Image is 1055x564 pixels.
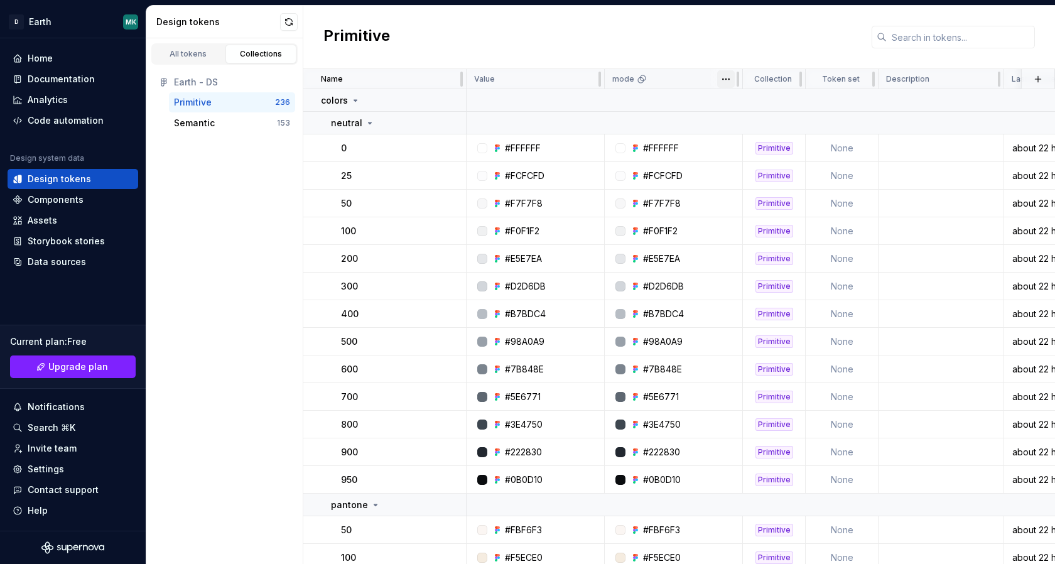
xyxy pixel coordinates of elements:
div: #D2D6DB [643,280,684,293]
p: neutral [331,117,362,129]
a: Components [8,190,138,210]
p: 900 [341,446,358,458]
div: #F5ECE0 [643,551,681,564]
div: #3E4750 [643,418,681,431]
svg: Supernova Logo [41,541,104,554]
button: Semantic153 [169,113,295,133]
div: D [9,14,24,30]
div: #FBF6F3 [643,524,680,536]
div: Contact support [28,484,99,496]
div: Primitive [755,474,793,486]
div: Search ⌘K [28,421,75,434]
td: None [806,245,879,273]
button: Notifications [8,397,138,417]
div: Settings [28,463,64,475]
div: Primitive [755,335,793,348]
div: Design system data [10,153,84,163]
td: None [806,300,879,328]
div: Documentation [28,73,95,85]
p: 400 [341,308,359,320]
div: #5E6771 [505,391,541,403]
button: Primitive236 [169,92,295,112]
a: Code automation [8,111,138,131]
p: 50 [341,524,352,536]
div: Collections [230,49,293,59]
div: Design tokens [156,16,280,28]
div: #0B0D10 [643,474,681,486]
p: 950 [341,474,357,486]
p: Description [886,74,929,84]
p: 600 [341,363,358,376]
div: Primitive [755,524,793,536]
p: 25 [341,170,352,182]
button: DEarthMK [3,8,143,35]
div: Earth - DS [174,76,290,89]
p: 800 [341,418,358,431]
a: Invite team [8,438,138,458]
div: 236 [275,97,290,107]
div: Data sources [28,256,86,268]
div: #E5E7EA [643,252,680,265]
a: Assets [8,210,138,230]
div: Code automation [28,114,104,127]
p: Value [474,74,495,84]
div: Assets [28,214,57,227]
div: #B7BDC4 [505,308,546,320]
a: Settings [8,459,138,479]
div: #222830 [643,446,680,458]
div: #B7BDC4 [643,308,684,320]
p: Name [321,74,343,84]
div: #F0F1F2 [643,225,678,237]
div: Primitive [755,446,793,458]
td: None [806,134,879,162]
div: Primitive [755,252,793,265]
div: #98A0A9 [643,335,683,348]
p: 0 [341,142,347,155]
div: #0B0D10 [505,474,543,486]
p: 700 [341,391,358,403]
div: #FCFCFD [643,170,683,182]
p: Collection [754,74,792,84]
h2: Primitive [323,26,390,48]
div: #F0F1F2 [505,225,539,237]
div: Help [28,504,48,517]
div: #FCFCFD [505,170,544,182]
td: None [806,217,879,245]
p: pantone [331,499,368,511]
p: 500 [341,335,357,348]
div: #F5ECE0 [505,551,543,564]
div: #7B848E [643,363,682,376]
div: Semantic [174,117,215,129]
button: Contact support [8,480,138,500]
td: None [806,355,879,383]
a: Analytics [8,90,138,110]
a: Design tokens [8,169,138,189]
div: #FBF6F3 [505,524,542,536]
div: #7B848E [505,363,544,376]
div: #E5E7EA [505,252,542,265]
div: All tokens [157,49,220,59]
div: Primitive [755,551,793,564]
div: Storybook stories [28,235,105,247]
span: Upgrade plan [48,361,108,373]
td: None [806,411,879,438]
td: None [806,328,879,355]
td: None [806,162,879,190]
div: Primitive [755,142,793,155]
p: colors [321,94,348,107]
p: 50 [341,197,352,210]
div: #3E4750 [505,418,543,431]
div: #F7F7F8 [505,197,543,210]
div: Primitive [755,418,793,431]
div: #D2D6DB [505,280,546,293]
a: Storybook stories [8,231,138,251]
div: Components [28,193,84,206]
div: Primitive [755,170,793,182]
div: #FFFFFF [643,142,679,155]
div: Primitive [755,363,793,376]
div: Earth [29,16,51,28]
a: Data sources [8,252,138,272]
